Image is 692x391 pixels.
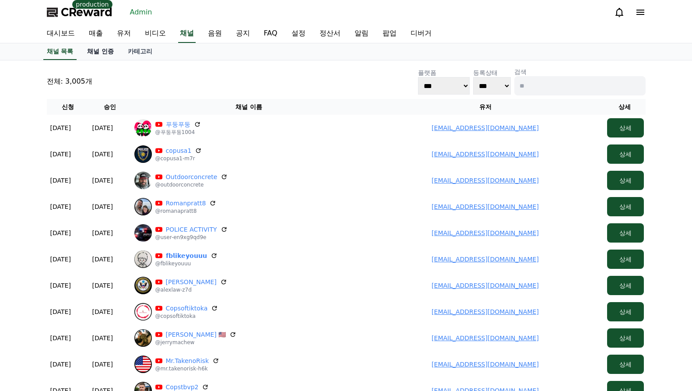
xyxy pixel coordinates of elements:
[110,25,138,43] a: 유저
[134,303,152,321] img: Copsoftiktoka
[134,250,152,268] img: 𝗳𝗯𝗹𝗶𝗸𝗲𝘆𝗼𝘂𝘂𝘂
[155,339,237,346] p: @jerrymachew
[92,123,113,132] p: [DATE]
[166,356,209,365] a: Mr.TakenoRisk
[80,43,121,60] a: 채널 인증
[50,176,71,185] p: [DATE]
[201,25,229,43] a: 음원
[130,291,151,298] span: Settings
[50,334,71,342] p: [DATE]
[61,5,112,19] span: CReward
[257,25,285,43] a: FAQ
[155,260,218,267] p: @fblikeyouuu
[134,277,152,294] img: Alex law
[155,155,202,162] p: @copusa1-m7r
[92,307,113,316] p: [DATE]
[432,151,539,158] a: [EMAIL_ADDRESS][DOMAIN_NAME]
[432,203,539,210] a: [EMAIL_ADDRESS][DOMAIN_NAME]
[92,229,113,237] p: [DATE]
[89,99,131,115] th: 승인
[607,151,644,158] a: 상세
[155,234,228,241] p: @user-en9xg9qd9e
[607,355,644,374] button: 상세
[50,281,71,290] p: [DATE]
[607,177,644,184] a: 상세
[607,144,644,164] button: 상세
[432,256,539,263] a: [EMAIL_ADDRESS][DOMAIN_NAME]
[607,203,644,210] a: 상세
[418,68,470,77] p: 플랫폼
[607,118,644,137] button: 상세
[131,99,367,115] th: 채널 이름
[607,171,644,190] button: 상세
[92,150,113,159] p: [DATE]
[134,172,152,189] img: Outdoorconcrete
[607,256,644,263] a: 상세
[607,282,644,289] a: 상세
[155,208,217,215] p: @romanapratt8
[604,99,646,115] th: 상세
[92,334,113,342] p: [DATE]
[134,224,152,242] img: POLICE ACTIVITY
[376,25,404,43] a: 팝업
[47,5,112,19] a: CReward
[432,229,539,236] a: [EMAIL_ADDRESS][DOMAIN_NAME]
[134,119,152,137] img: 푸둥푸둥
[50,255,71,264] p: [DATE]
[166,304,208,313] a: Copsoftiktoka
[166,251,207,260] a: 𝗳𝗯𝗹𝗶𝗸𝗲𝘆𝗼𝘂𝘂𝘂
[313,25,348,43] a: 정산서
[113,278,168,299] a: Settings
[607,308,644,315] a: 상세
[607,250,644,269] button: 상세
[432,335,539,342] a: [EMAIL_ADDRESS][DOMAIN_NAME]
[92,176,113,185] p: [DATE]
[367,99,604,115] th: 유저
[73,291,98,298] span: Messages
[432,361,539,368] a: [EMAIL_ADDRESS][DOMAIN_NAME]
[134,356,152,373] img: Mr.TakenoRisk
[607,361,644,368] a: 상세
[50,360,71,369] p: [DATE]
[607,302,644,321] button: 상세
[155,129,201,136] p: @푸둥푸둥1004
[134,198,152,215] img: Romanpratt8
[178,25,196,43] a: 채널
[47,76,92,87] p: 전체: 3,005개
[47,99,89,115] th: 신청
[473,68,511,77] p: 등록상태
[40,25,82,43] a: 대시보드
[50,150,71,159] p: [DATE]
[607,335,644,342] a: 상세
[92,360,113,369] p: [DATE]
[285,25,313,43] a: 설정
[50,307,71,316] p: [DATE]
[166,278,217,286] a: [PERSON_NAME]
[166,173,218,181] a: Outdoorconcrete
[92,202,113,211] p: [DATE]
[43,43,77,60] a: 채널 목록
[22,291,38,298] span: Home
[607,197,644,216] button: 상세
[155,286,227,293] p: @alexlaw-z7d
[134,329,152,347] img: Jerryma Chew 🇺🇸
[607,124,644,131] a: 상세
[92,255,113,264] p: [DATE]
[166,199,206,208] a: Romanpratt8
[92,281,113,290] p: [DATE]
[514,67,646,76] p: 검색
[155,181,228,188] p: @outdoorconcrete
[229,25,257,43] a: 공지
[50,123,71,132] p: [DATE]
[607,223,644,243] button: 상세
[607,229,644,236] a: 상세
[166,330,226,339] a: [PERSON_NAME] 🇺🇸
[166,225,217,234] a: POLICE ACTIVITY
[3,278,58,299] a: Home
[155,365,220,372] p: @mr.takenorisk-h6k
[155,313,218,320] p: @copsoftiktoka
[126,5,156,19] a: Admin
[607,276,644,295] button: 상세
[82,25,110,43] a: 매출
[50,229,71,237] p: [DATE]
